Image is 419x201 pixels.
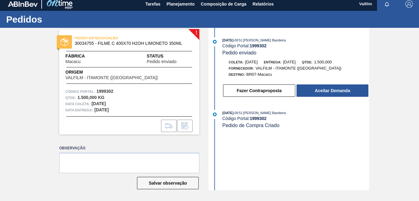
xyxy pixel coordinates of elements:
[147,59,177,64] span: Pedido enviado
[222,38,234,42] span: [DATE]
[65,53,100,59] span: Fábrica
[255,66,342,71] span: VALFILM - ITAMONTE ([GEOGRAPHIC_DATA])
[250,116,267,121] strong: 1999302
[60,38,68,46] img: status
[242,111,286,115] span: : [PERSON_NAME] Bandeira
[213,113,217,116] img: atual
[302,60,312,64] span: Qtde:
[97,89,114,94] strong: 1999302
[242,38,286,42] span: : [PERSON_NAME] Bandeira
[283,60,296,64] span: [DATE]
[229,66,254,70] span: Fornecedor:
[222,123,280,128] span: Pedido de Compra Criado
[65,88,95,95] span: Código Portal:
[229,73,245,76] span: Destino:
[65,107,93,113] span: Data entrega:
[145,0,160,8] span: Tarefas
[75,35,161,41] span: PEDIDO EM NEGOCIAÇÃO
[147,53,193,59] span: Status
[222,116,369,121] div: Código Portal:
[314,60,332,64] span: 1.500,000
[8,1,38,7] img: TNhmsLtSVTkK8tSr43FrP2fwEKptu5GPRR3wAAAABJRU5ErkJggg==
[167,0,195,8] span: Planejamento
[223,84,295,97] button: Fazer Contraproposta
[201,0,247,8] span: Composição de Carga
[65,69,176,75] span: Origem
[177,120,193,132] div: Informar alteração no pedido
[6,16,116,23] h1: Pedidos
[77,95,104,100] strong: 1.500,000 KG
[75,41,187,46] span: 30034755 - FILME C 400X70 H2OH LIMONETO 350ML
[253,0,274,8] span: Relatórios
[161,120,176,132] div: Ir para Composição de Carga
[94,107,109,112] strong: [DATE]
[234,111,242,115] span: - 08:51
[222,111,234,115] span: [DATE]
[213,40,217,44] img: atual
[222,50,256,55] span: Pedido enviado
[65,59,81,64] span: Macacu
[264,60,281,64] span: Entrega:
[247,72,272,77] span: BR07-Macacu
[297,84,368,97] button: Aceitar Demanda
[137,177,199,189] button: Salvar observação
[229,60,243,64] span: Coleta:
[234,39,242,42] span: - 08:51
[65,75,158,80] span: VALFILM - ITAMONTE ([GEOGRAPHIC_DATA])
[405,0,413,8] img: Logout
[65,95,76,101] span: Qtde :
[65,101,90,107] span: Data coleta:
[59,144,199,153] label: Observação
[245,60,258,64] span: [DATE]
[92,101,106,106] strong: [DATE]
[222,43,369,48] div: Código Portal:
[250,43,267,48] strong: 1999302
